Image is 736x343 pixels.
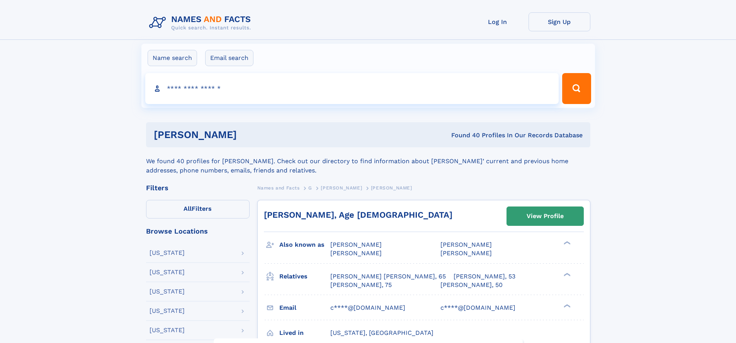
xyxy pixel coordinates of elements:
[507,207,583,225] a: View Profile
[146,184,250,191] div: Filters
[279,326,330,340] h3: Lived in
[150,269,185,275] div: [US_STATE]
[562,73,591,104] button: Search Button
[279,270,330,283] h3: Relatives
[308,185,312,191] span: G
[321,185,362,191] span: [PERSON_NAME]
[330,329,433,336] span: [US_STATE], [GEOGRAPHIC_DATA]
[454,272,515,281] a: [PERSON_NAME], 53
[330,241,382,248] span: [PERSON_NAME]
[145,73,559,104] input: search input
[150,288,185,295] div: [US_STATE]
[371,185,412,191] span: [PERSON_NAME]
[562,241,571,246] div: ❯
[527,207,564,225] div: View Profile
[154,130,344,140] h1: [PERSON_NAME]
[330,281,392,289] a: [PERSON_NAME], 75
[308,183,312,193] a: G
[257,183,300,193] a: Names and Facts
[184,205,192,212] span: All
[330,249,382,257] span: [PERSON_NAME]
[440,241,492,248] span: [PERSON_NAME]
[264,210,452,220] a: [PERSON_NAME], Age [DEMOGRAPHIC_DATA]
[150,308,185,314] div: [US_STATE]
[205,50,253,66] label: Email search
[344,131,583,140] div: Found 40 Profiles In Our Records Database
[279,238,330,251] h3: Also known as
[321,183,362,193] a: [PERSON_NAME]
[148,50,197,66] label: Name search
[146,228,250,235] div: Browse Locations
[330,272,446,281] a: [PERSON_NAME] [PERSON_NAME], 65
[146,12,257,33] img: Logo Names and Facts
[279,301,330,314] h3: Email
[440,281,503,289] a: [PERSON_NAME], 50
[146,147,590,175] div: We found 40 profiles for [PERSON_NAME]. Check out our directory to find information about [PERSON...
[146,200,250,218] label: Filters
[150,250,185,256] div: [US_STATE]
[562,272,571,277] div: ❯
[150,327,185,333] div: [US_STATE]
[562,303,571,308] div: ❯
[529,12,590,31] a: Sign Up
[440,249,492,257] span: [PERSON_NAME]
[467,12,529,31] a: Log In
